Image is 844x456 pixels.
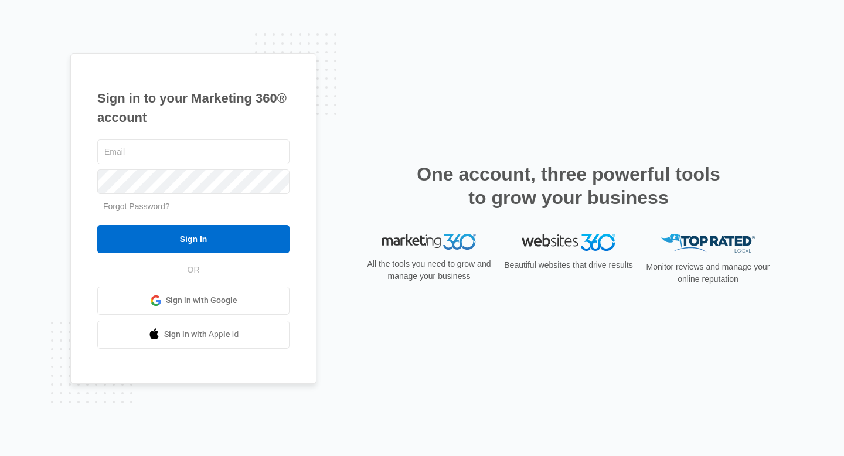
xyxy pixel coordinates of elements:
[103,202,170,211] a: Forgot Password?
[382,234,476,250] img: Marketing 360
[363,258,495,283] p: All the tools you need to grow and manage your business
[97,139,290,164] input: Email
[97,321,290,349] a: Sign in with Apple Id
[413,162,724,209] h2: One account, three powerful tools to grow your business
[642,261,774,285] p: Monitor reviews and manage your online reputation
[97,287,290,315] a: Sign in with Google
[522,234,615,251] img: Websites 360
[503,259,634,271] p: Beautiful websites that drive results
[179,264,208,276] span: OR
[164,328,239,341] span: Sign in with Apple Id
[97,89,290,127] h1: Sign in to your Marketing 360® account
[97,225,290,253] input: Sign In
[661,234,755,253] img: Top Rated Local
[166,294,237,307] span: Sign in with Google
